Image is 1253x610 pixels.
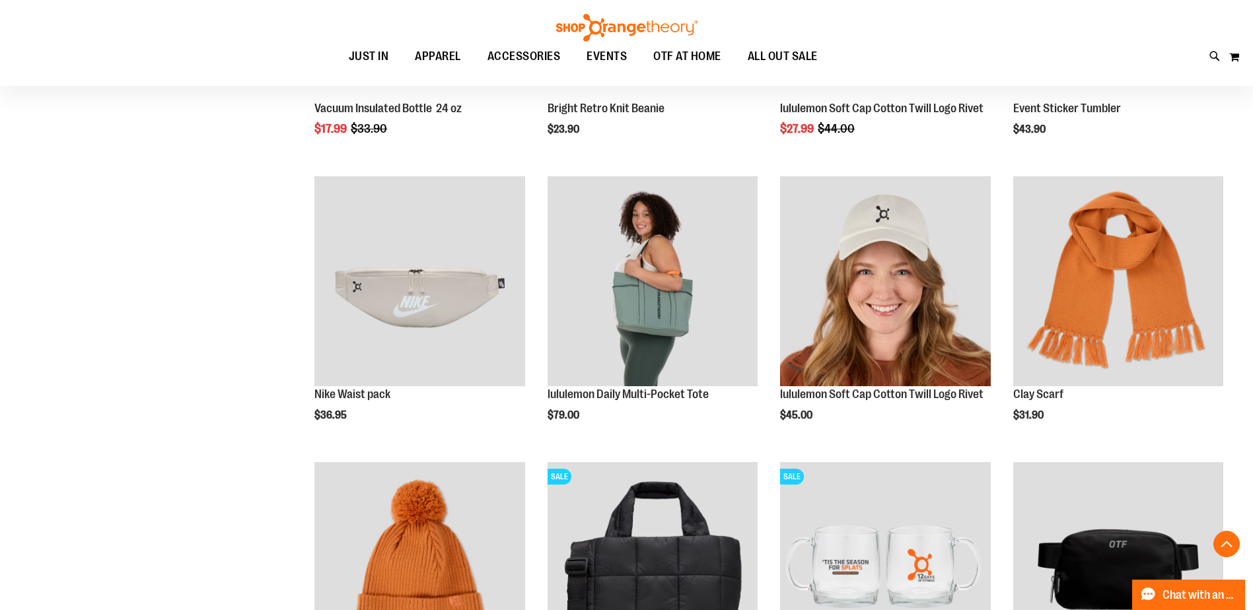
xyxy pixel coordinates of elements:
[818,122,857,135] span: $44.00
[1013,388,1063,401] a: Clay Scarf
[780,176,990,386] img: Main view of 2024 Convention lululemon Soft Cap Cotton Twill Logo Rivet
[780,409,814,421] span: $45.00
[548,469,571,485] span: SALE
[1013,176,1223,386] img: Clay Scarf
[541,170,764,455] div: product
[587,42,627,71] span: EVENTS
[1007,170,1230,455] div: product
[548,409,581,421] span: $79.00
[1132,580,1246,610] button: Chat with an Expert
[487,42,561,71] span: ACCESSORIES
[748,42,818,71] span: ALL OUT SALE
[314,176,524,388] a: Main view of 2024 Convention Nike Waistpack
[653,42,721,71] span: OTF AT HOME
[780,122,816,135] span: $27.99
[1213,531,1240,557] button: Back To Top
[548,176,758,386] img: Main view of 2024 Convention lululemon Daily Multi-Pocket Tote
[314,409,349,421] span: $36.95
[1013,123,1048,135] span: $43.90
[314,176,524,386] img: Main view of 2024 Convention Nike Waistpack
[780,176,990,388] a: Main view of 2024 Convention lululemon Soft Cap Cotton Twill Logo Rivet
[773,170,997,455] div: product
[548,176,758,388] a: Main view of 2024 Convention lululemon Daily Multi-Pocket Tote
[314,388,390,401] a: Nike Waist pack
[314,122,349,135] span: $17.99
[780,102,984,115] a: lululemon Soft Cap Cotton Twill Logo Rivet
[1013,409,1046,421] span: $31.90
[548,388,709,401] a: lululemon Daily Multi-Pocket Tote
[1163,589,1237,601] span: Chat with an Expert
[314,102,462,115] a: Vacuum Insulated Bottle 24 oz
[415,42,461,71] span: APPAREL
[780,388,984,401] a: lululemon Soft Cap Cotton Twill Logo Rivet
[548,123,581,135] span: $23.90
[308,170,531,455] div: product
[1013,176,1223,388] a: Clay Scarf
[554,14,699,42] img: Shop Orangetheory
[1013,102,1121,115] a: Event Sticker Tumbler
[351,122,389,135] span: $33.90
[780,469,804,485] span: SALE
[548,102,664,115] a: Bright Retro Knit Beanie
[349,42,389,71] span: JUST IN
